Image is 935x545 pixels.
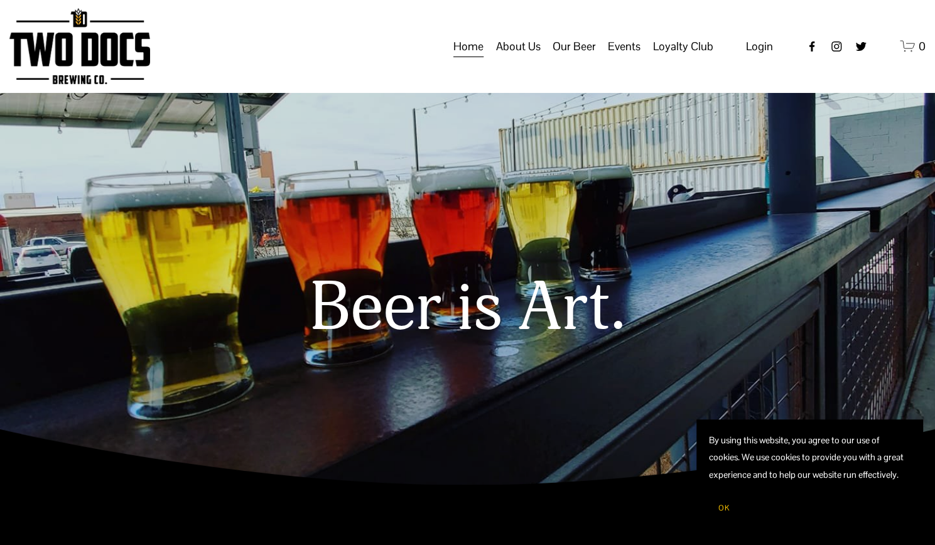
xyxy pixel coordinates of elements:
a: twitter-unauth [855,40,867,53]
img: Two Docs Brewing Co. [9,8,150,84]
span: 0 [919,39,926,53]
a: folder dropdown [495,35,540,58]
span: About Us [495,36,540,57]
a: instagram-unauth [830,40,843,53]
a: Home [453,35,484,58]
span: Events [608,36,640,57]
a: folder dropdown [553,35,596,58]
span: Our Beer [553,36,596,57]
a: folder dropdown [652,35,713,58]
p: By using this website, you agree to our use of cookies. We use cookies to provide you with a grea... [709,432,910,483]
a: folder dropdown [608,35,640,58]
span: Login [746,39,773,53]
span: Loyalty Club [652,36,713,57]
section: Cookie banner [696,419,922,532]
a: Login [746,36,773,57]
a: 0 items in cart [900,38,926,54]
h1: Beer is Art. [28,271,907,347]
a: Facebook [806,40,818,53]
button: OK [709,496,739,520]
span: OK [718,503,730,513]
